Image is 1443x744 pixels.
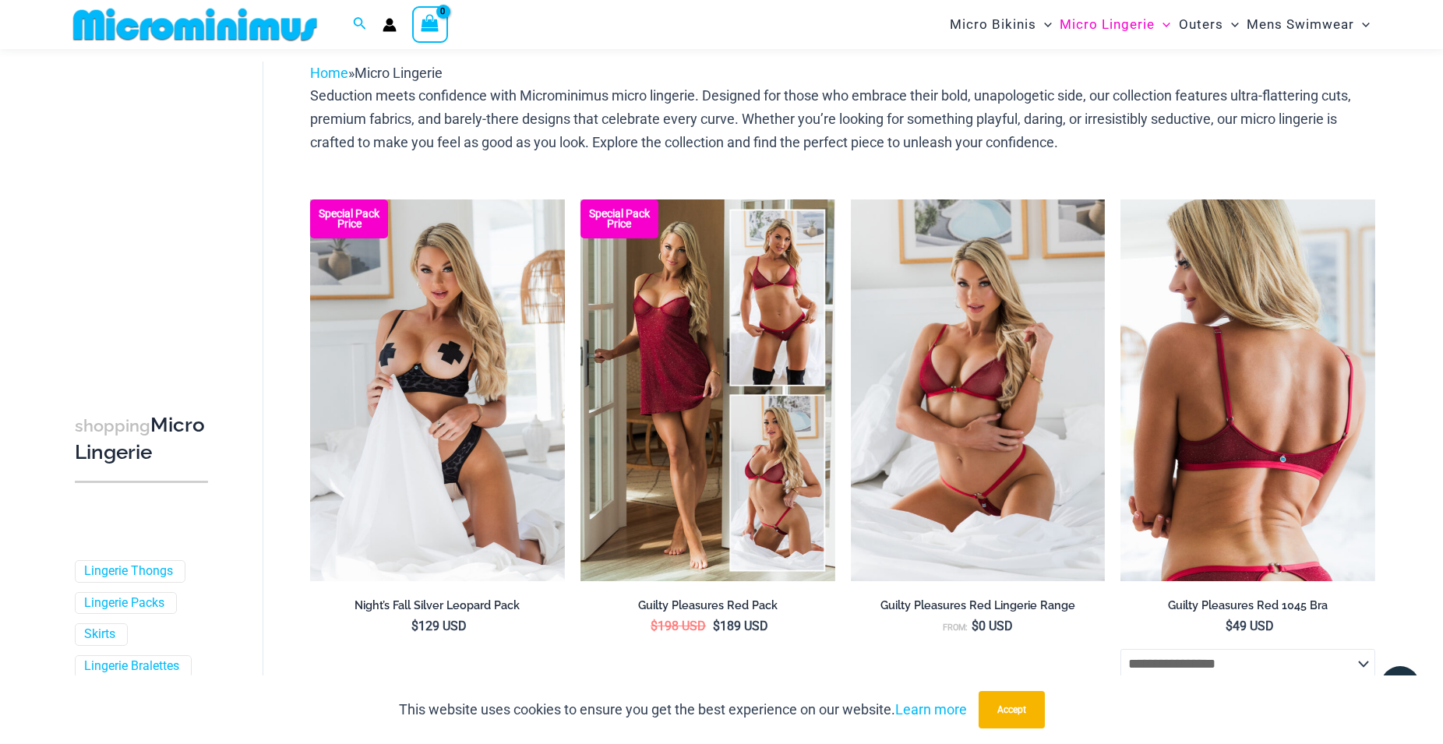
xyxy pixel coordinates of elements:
h2: Guilty Pleasures Red Pack [580,598,835,613]
span: Micro Bikinis [950,5,1036,44]
h2: Guilty Pleasures Red 1045 Bra [1120,598,1375,613]
a: Search icon link [353,15,367,34]
a: Guilty Pleasures Red 1045 Bra 01Guilty Pleasures Red 1045 Bra 02Guilty Pleasures Red 1045 Bra 02 [1120,199,1375,581]
h2: Guilty Pleasures Red Lingerie Range [851,598,1106,613]
span: » [310,65,443,81]
p: Seduction meets confidence with Microminimus micro lingerie. Designed for those who embrace their... [310,84,1375,153]
span: Outers [1179,5,1223,44]
a: Lingerie Thongs [84,563,173,580]
nav: Site Navigation [944,2,1376,47]
a: Night’s Fall Silver Leopard Pack [310,598,565,619]
h3: Micro Lingerie [75,412,208,466]
a: Lingerie Bralettes [84,659,179,675]
a: OutersMenu ToggleMenu Toggle [1175,5,1243,44]
a: Guilty Pleasures Red 1045 Bra 689 Micro 05Guilty Pleasures Red 1045 Bra 689 Micro 06Guilty Pleasu... [851,199,1106,581]
img: MM SHOP LOGO FLAT [67,7,323,42]
p: This website uses cookies to ensure you get the best experience on our website. [399,698,967,721]
a: Guilty Pleasures Red Lingerie Range [851,598,1106,619]
b: Special Pack Price [310,209,388,229]
button: Accept [979,691,1045,728]
iframe: TrustedSite Certified [75,52,215,364]
b: Special Pack Price [580,209,658,229]
span: From: [943,622,968,633]
bdi: 49 USD [1226,619,1274,633]
a: Nights Fall Silver Leopard 1036 Bra 6046 Thong 09v2 Nights Fall Silver Leopard 1036 Bra 6046 Thon... [310,199,565,581]
a: Guilty Pleasures Red Collection Pack F Guilty Pleasures Red Collection Pack BGuilty Pleasures Red... [580,199,835,581]
bdi: 0 USD [972,619,1013,633]
span: $ [411,619,418,633]
span: Menu Toggle [1155,5,1170,44]
a: Skirts [84,627,115,644]
span: $ [972,619,979,633]
a: Mens SwimwearMenu ToggleMenu Toggle [1243,5,1374,44]
bdi: 129 USD [411,619,467,633]
span: Menu Toggle [1354,5,1370,44]
a: Account icon link [383,18,397,32]
img: Guilty Pleasures Red 1045 Bra 02 [1120,199,1375,581]
img: Guilty Pleasures Red 1045 Bra 689 Micro 05 [851,199,1106,581]
a: Micro BikinisMenu ToggleMenu Toggle [946,5,1056,44]
a: Guilty Pleasures Red 1045 Bra [1120,598,1375,619]
a: View Shopping Cart, empty [412,6,448,42]
a: Guilty Pleasures Red Pack [580,598,835,619]
h2: Night’s Fall Silver Leopard Pack [310,598,565,613]
span: Micro Lingerie [355,65,443,81]
a: Micro LingerieMenu ToggleMenu Toggle [1056,5,1174,44]
a: Learn more [895,701,967,718]
span: Menu Toggle [1223,5,1239,44]
bdi: 189 USD [713,619,768,633]
span: $ [713,619,720,633]
span: Mens Swimwear [1247,5,1354,44]
a: Home [310,65,348,81]
img: Guilty Pleasures Red Collection Pack F [580,199,835,581]
span: Micro Lingerie [1060,5,1155,44]
span: $ [1226,619,1233,633]
a: Lingerie Packs [84,595,164,612]
img: Nights Fall Silver Leopard 1036 Bra 6046 Thong 09v2 [310,199,565,581]
span: Menu Toggle [1036,5,1052,44]
bdi: 198 USD [651,619,706,633]
span: shopping [75,416,150,435]
span: $ [651,619,658,633]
